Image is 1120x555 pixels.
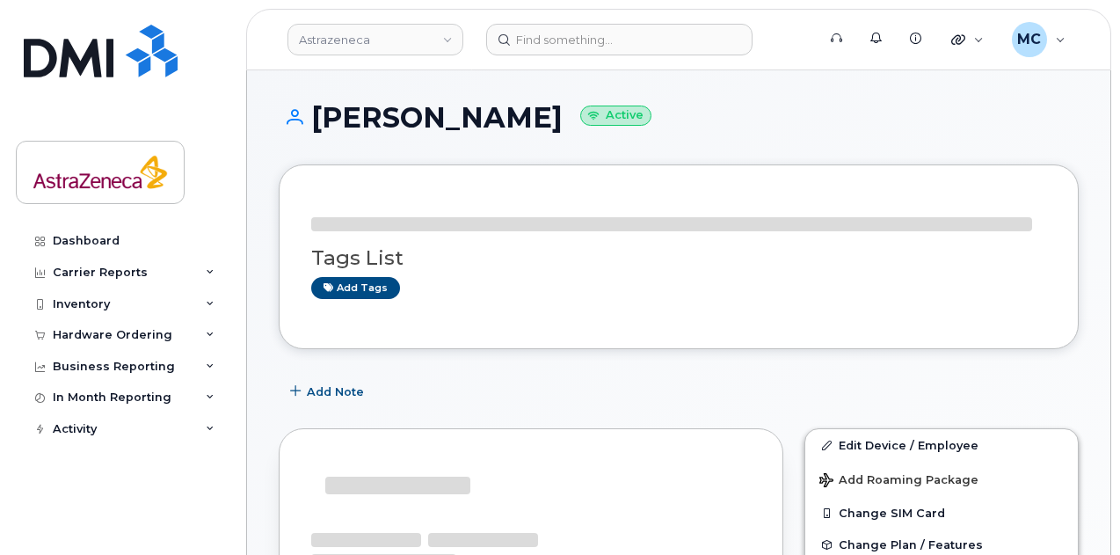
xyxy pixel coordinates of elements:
[307,383,364,400] span: Add Note
[805,429,1078,461] a: Edit Device / Employee
[580,106,651,126] small: Active
[819,473,978,490] span: Add Roaming Package
[839,538,983,551] span: Change Plan / Features
[279,376,379,407] button: Add Note
[279,102,1079,133] h1: [PERSON_NAME]
[311,277,400,299] a: Add tags
[805,497,1078,529] button: Change SIM Card
[311,247,1046,269] h3: Tags List
[805,461,1078,497] button: Add Roaming Package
